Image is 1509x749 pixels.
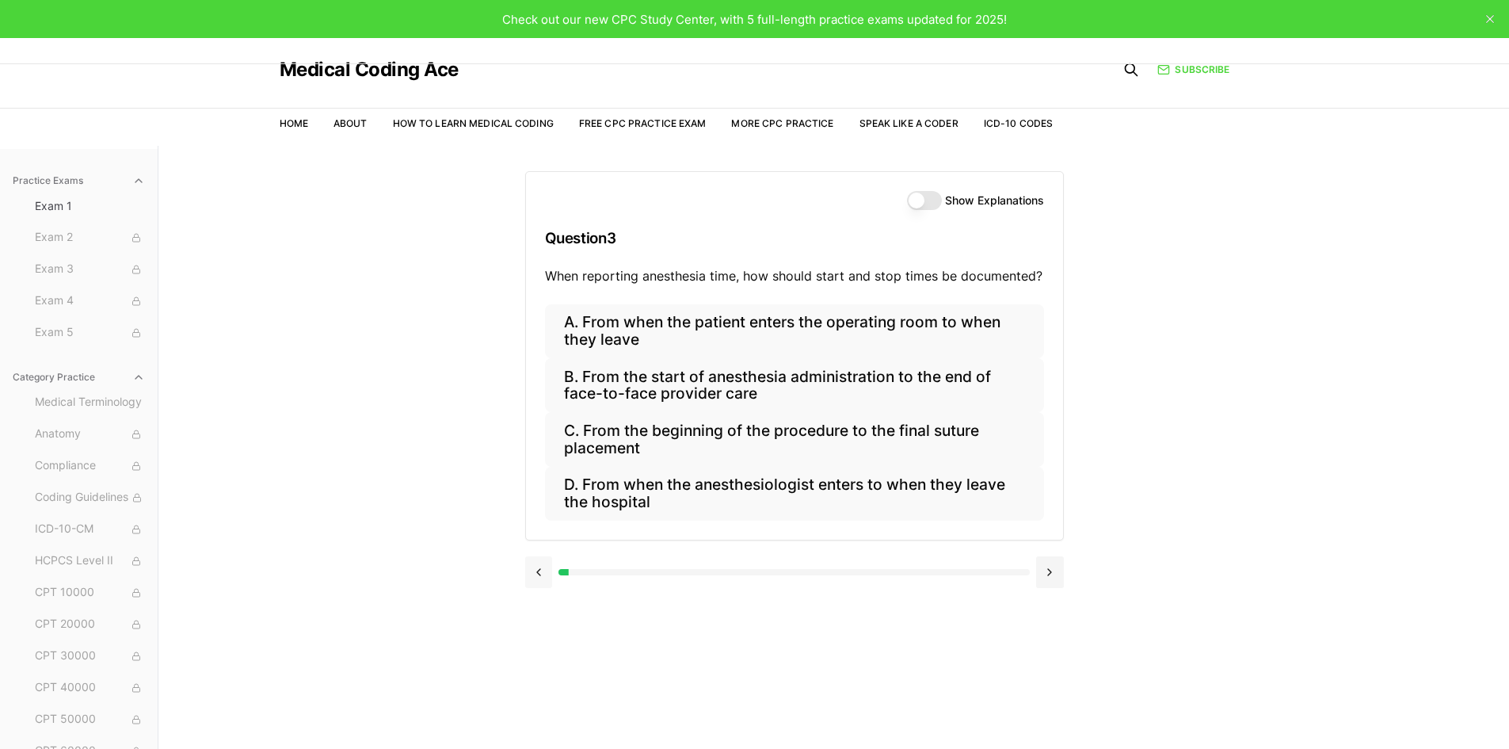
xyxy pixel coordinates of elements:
[29,675,151,701] button: CPT 40000
[35,616,145,633] span: CPT 20000
[29,707,151,732] button: CPT 50000
[1477,6,1503,32] button: close
[35,457,145,475] span: Compliance
[29,225,151,250] button: Exam 2
[29,580,151,606] button: CPT 10000
[35,229,145,246] span: Exam 2
[280,60,459,79] a: Medical Coding Ace
[6,365,151,390] button: Category Practice
[35,292,145,310] span: Exam 4
[35,489,145,506] span: Coding Guidelines
[35,324,145,342] span: Exam 5
[35,648,145,665] span: CPT 30000
[29,485,151,510] button: Coding Guidelines
[29,422,151,447] button: Anatomy
[333,117,368,129] a: About
[29,612,151,637] button: CPT 20000
[984,117,1053,129] a: ICD-10 Codes
[29,517,151,542] button: ICD-10-CM
[731,117,833,129] a: More CPC Practice
[29,193,151,219] button: Exam 1
[502,12,1007,27] span: Check out our new CPC Study Center, with 5 full-length practice exams updated for 2025!
[29,289,151,314] button: Exam 4
[35,261,145,278] span: Exam 3
[545,215,1044,262] h3: Question 3
[29,548,151,574] button: HCPCS Level II
[280,117,308,129] a: Home
[35,426,145,443] span: Anatomy
[29,644,151,669] button: CPT 30000
[859,117,958,129] a: Speak Like a Coder
[35,679,145,697] span: CPT 40000
[1157,63,1229,77] a: Subscribe
[29,320,151,346] button: Exam 5
[35,521,145,538] span: ICD-10-CM
[6,168,151,193] button: Practice Exams
[29,453,151,479] button: Compliance
[35,552,145,570] span: HCPCS Level II
[945,195,1044,206] label: Show Explanations
[35,584,145,602] span: CPT 10000
[545,266,1044,285] p: When reporting anesthesia time, how should start and stop times be documented?
[545,358,1044,412] button: B. From the start of anesthesia administration to the end of face-to-face provider care
[35,711,145,728] span: CPT 50000
[545,467,1044,521] button: D. From when the anesthesiologist enters to when they leave the hospital
[35,394,145,411] span: Medical Terminology
[579,117,707,129] a: Free CPC Practice Exam
[393,117,554,129] a: How to Learn Medical Coding
[545,304,1044,358] button: A. From when the patient enters the operating room to when they leave
[35,198,145,214] span: Exam 1
[29,390,151,415] button: Medical Terminology
[29,257,151,282] button: Exam 3
[545,412,1044,466] button: C. From the beginning of the procedure to the final suture placement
